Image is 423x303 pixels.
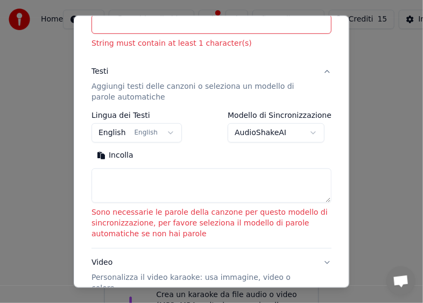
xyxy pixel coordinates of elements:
[91,81,314,103] p: Aggiungi testi delle canzoni o seleziona un modello di parole automatiche
[91,58,332,111] button: TestiAggiungi testi delle canzoni o seleziona un modello di parole automatiche
[91,257,314,294] div: Video
[91,38,332,49] p: String must contain at least 1 character(s)
[91,249,332,302] button: VideoPersonalizza il video karaoke: usa immagine, video o colore
[91,66,108,77] div: Testi
[91,207,332,239] p: Sono necessarie le parole della canzone per questo modello di sincronizzazione, per favore selezi...
[91,111,332,248] div: TestiAggiungi testi delle canzoni o seleziona un modello di parole automatiche
[228,111,332,119] label: Modello di Sincronizzazione
[91,272,314,294] p: Personalizza il video karaoke: usa immagine, video o colore
[91,111,182,119] label: Lingua dei Testi
[91,147,139,164] button: Incolla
